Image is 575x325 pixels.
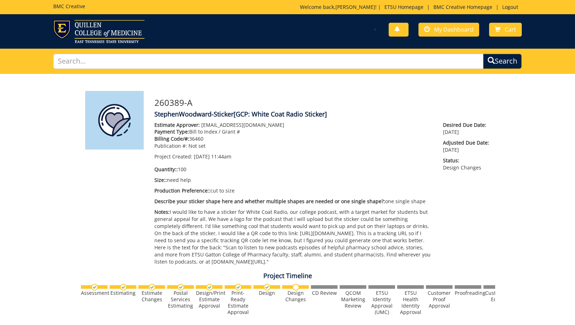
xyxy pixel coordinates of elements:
[154,128,189,135] span: Payment Type:
[443,139,490,146] span: Adjusted Due Date:
[154,98,490,107] h3: 260389-A
[138,290,165,303] div: Estimate Changes
[110,290,136,296] div: Estimating
[154,198,432,205] p: one single shape
[154,128,432,135] p: Bill to Index / Grant #
[154,135,432,142] p: 36460
[483,290,510,303] div: Customer Edits
[154,187,210,194] span: Production Preference::
[340,290,366,309] div: QCOM Marketing Review
[483,54,522,69] button: Search
[194,153,231,160] span: [DATE] 11:44am
[177,284,184,291] img: checkmark
[80,272,495,280] h4: Project Timeline
[426,290,453,309] div: Customer Proof Approval
[443,121,490,129] span: Desired Due Date:
[282,290,309,303] div: Design Changes
[154,198,385,205] span: Describe your sticker shape here and whether multiple shapes are needed or one single shape?:
[154,135,189,142] span: Billing Code/#:
[154,166,178,173] span: Quantity::
[489,23,522,37] a: Cart
[235,284,242,291] img: checkmark
[225,290,251,315] div: Print-Ready Estimate Approval
[188,142,206,149] span: Not set
[434,26,473,33] span: My Dashboard
[206,284,213,291] img: checkmark
[443,157,490,164] span: Status:
[53,4,85,9] h5: BMC Creative
[91,284,98,291] img: checkmark
[443,139,490,153] p: [DATE]
[196,290,223,309] div: Design/Print Estimate Approval
[430,4,496,10] a: BMC Creative Homepage
[455,290,481,296] div: Proofreading
[154,121,432,129] p: [EMAIL_ADDRESS][DOMAIN_NAME]
[154,111,490,118] h4: StephenWoodward-Sticker
[311,290,338,296] div: CD Review
[397,290,424,315] div: ETSU Health Identity Approval
[381,4,427,10] a: ETSU Homepage
[85,91,144,150] img: Product featured image
[81,290,108,296] div: Assessment
[292,284,299,291] img: no
[154,177,167,183] span: Size::
[149,284,155,291] img: checkmark
[368,290,395,315] div: ETSU Identity Approval (UMC)
[264,284,270,291] img: checkmark
[154,208,170,215] span: Notes:
[335,4,375,10] a: [PERSON_NAME]
[418,23,479,37] a: My Dashboard
[234,110,327,118] span: [GCP: White Coat Radio Sticker]
[154,208,432,265] p: I would like to have a sticker for White Coat Radio, our college podcast, with a target market fo...
[154,153,192,160] span: Project Created:
[120,284,127,291] img: checkmark
[154,177,432,184] p: need help
[443,121,490,136] p: [DATE]
[167,290,194,309] div: Postal Services Estimating
[154,187,432,194] p: cut to size
[300,4,522,11] p: Welcome back, ! | | |
[154,142,187,149] span: Publication #:
[154,121,200,128] span: Estimate Approver:
[154,166,432,173] p: 100
[499,4,522,10] a: Logout
[505,26,516,33] span: Cart
[443,157,490,171] p: Design Changes
[53,54,483,69] input: Search...
[253,290,280,296] div: Design
[53,20,144,43] img: ETSU logo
